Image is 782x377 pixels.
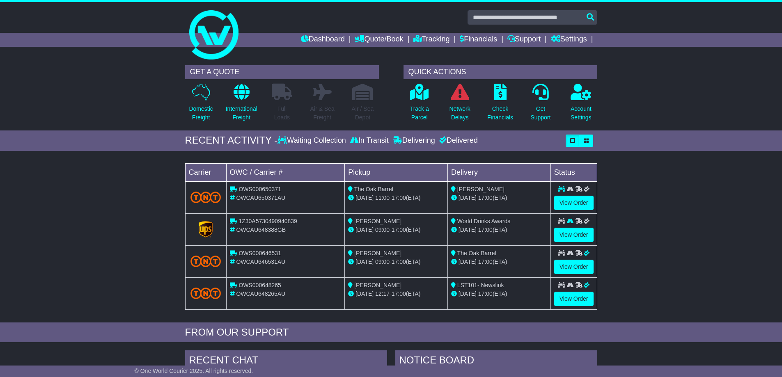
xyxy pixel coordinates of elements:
[392,194,406,201] span: 17:00
[355,194,374,201] span: [DATE]
[238,218,297,224] span: 1Z30A5730490940839
[354,250,401,256] span: [PERSON_NAME]
[571,105,592,122] p: Account Settings
[185,65,379,79] div: GET A QUOTE
[554,228,594,242] a: View Order
[530,83,551,126] a: GetSupport
[348,136,391,145] div: In Transit
[225,83,258,126] a: InternationalFreight
[457,282,504,288] span: LST101- Newslink
[236,194,285,201] span: OWCAU650371AU
[392,290,406,297] span: 17:00
[478,226,493,233] span: 17:00
[301,33,345,47] a: Dashboard
[354,186,393,192] span: The Oak Barrel
[375,194,390,201] span: 11:00
[375,226,390,233] span: 09:00
[310,105,335,122] p: Air & Sea Freight
[478,194,493,201] span: 17:00
[507,33,541,47] a: Support
[375,290,390,297] span: 12:17
[451,226,547,234] div: (ETA)
[199,221,213,238] img: GetCarrierServiceLogo
[345,163,448,181] td: Pickup
[185,327,597,338] div: FROM OUR SUPPORT
[530,105,550,122] p: Get Support
[551,33,587,47] a: Settings
[185,350,387,372] div: RECENT CHAT
[352,105,374,122] p: Air / Sea Depot
[413,33,449,47] a: Tracking
[355,258,374,265] span: [DATE]
[355,290,374,297] span: [DATE]
[392,226,406,233] span: 17:00
[190,256,221,267] img: TNT_Domestic.png
[570,83,592,126] a: AccountSettings
[478,290,493,297] span: 17:00
[447,163,550,181] td: Delivery
[236,290,285,297] span: OWCAU648265AU
[238,282,281,288] span: OWS000648265
[354,218,401,224] span: [PERSON_NAME]
[457,186,505,192] span: [PERSON_NAME]
[348,258,444,266] div: - (ETA)
[449,83,470,126] a: NetworkDelays
[554,260,594,274] a: View Order
[236,258,285,265] span: OWCAU646531AU
[395,350,597,372] div: NOTICE BOARD
[238,250,281,256] span: OWS000646531
[277,136,348,145] div: Waiting Collection
[185,163,226,181] td: Carrier
[459,226,477,233] span: [DATE]
[550,163,597,181] td: Status
[135,368,253,374] span: © One World Courier 2025. All rights reserved.
[459,290,477,297] span: [DATE]
[190,192,221,203] img: TNT_Domestic.png
[487,83,514,126] a: CheckFinancials
[348,290,444,298] div: - (ETA)
[451,258,547,266] div: (ETA)
[236,226,286,233] span: OWCAU648388GB
[487,105,513,122] p: Check Financials
[459,194,477,201] span: [DATE]
[451,194,547,202] div: (ETA)
[437,136,478,145] div: Delivered
[355,226,374,233] span: [DATE]
[460,33,497,47] a: Financials
[457,218,510,224] span: World Drinks Awards
[457,250,496,256] span: The Oak Barrel
[478,258,493,265] span: 17:00
[354,282,401,288] span: [PERSON_NAME]
[272,105,292,122] p: Full Loads
[410,83,429,126] a: Track aParcel
[355,33,403,47] a: Quote/Book
[226,163,345,181] td: OWC / Carrier #
[554,196,594,210] a: View Order
[188,83,213,126] a: DomesticFreight
[392,258,406,265] span: 17:00
[459,258,477,265] span: [DATE]
[348,194,444,202] div: - (ETA)
[226,105,257,122] p: International Freight
[189,105,213,122] p: Domestic Freight
[451,290,547,298] div: (ETA)
[410,105,429,122] p: Track a Parcel
[391,136,437,145] div: Delivering
[185,135,278,146] div: RECENT ACTIVITY -
[375,258,390,265] span: 09:00
[238,186,281,192] span: OWS000650371
[190,288,221,299] img: TNT_Domestic.png
[348,226,444,234] div: - (ETA)
[404,65,597,79] div: QUICK ACTIONS
[449,105,470,122] p: Network Delays
[554,292,594,306] a: View Order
